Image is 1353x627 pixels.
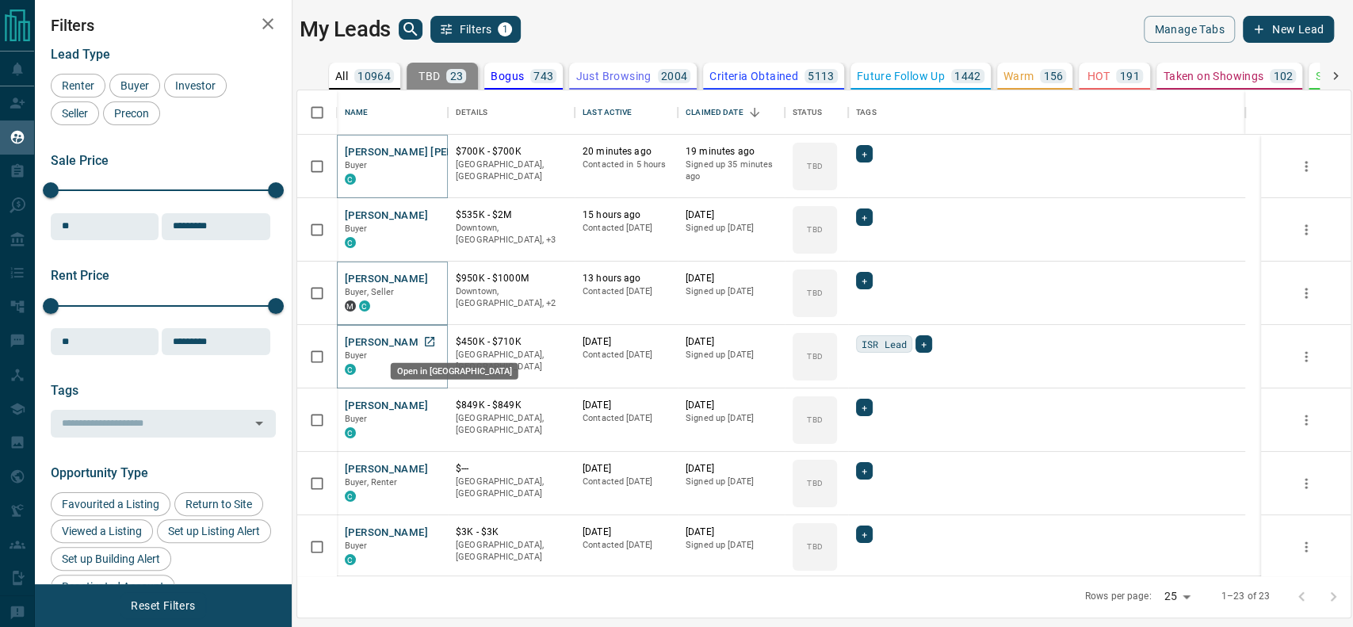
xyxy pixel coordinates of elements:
span: Precon [109,107,155,120]
div: Last Active [583,90,632,135]
button: more [1294,155,1318,178]
p: Contacted [DATE] [583,285,670,298]
p: 743 [533,71,553,82]
span: Return to Site [180,498,258,510]
div: Open in [GEOGRAPHIC_DATA] [391,363,518,380]
span: Buyer, Renter [345,477,398,487]
p: 2004 [661,71,688,82]
div: Name [345,90,369,135]
div: + [856,208,873,226]
p: [DATE] [583,335,670,349]
p: Just Browsing [575,71,651,82]
p: HOT [1087,71,1110,82]
button: [PERSON_NAME] [PERSON_NAME] [345,145,514,160]
button: Reset Filters [120,592,205,619]
span: ISR Lead [862,336,907,352]
div: Status [785,90,848,135]
div: Set up Listing Alert [157,519,271,543]
button: more [1294,535,1318,559]
button: more [1294,472,1318,495]
p: TBD [807,287,822,299]
p: 102 [1273,71,1293,82]
button: [PERSON_NAME] [345,399,428,414]
div: Details [448,90,575,135]
span: Sale Price [51,153,109,168]
div: Set up Building Alert [51,547,171,571]
span: + [921,336,927,352]
p: Signed up [DATE] [686,412,777,425]
div: Last Active [575,90,678,135]
div: condos.ca [345,427,356,438]
span: + [862,146,867,162]
p: [GEOGRAPHIC_DATA], [GEOGRAPHIC_DATA] [456,476,567,500]
div: condos.ca [345,364,356,375]
p: [DATE] [686,335,777,349]
p: Warm [1003,71,1034,82]
div: Renter [51,74,105,97]
p: Contacted [DATE] [583,412,670,425]
span: Buyer [345,160,368,170]
p: TBD [807,541,822,552]
span: Investor [170,79,221,92]
p: Criteria Obtained [709,71,798,82]
div: Reactivated Account [51,575,175,598]
button: New Lead [1243,16,1334,43]
p: $535K - $2M [456,208,567,222]
p: 5113 [808,71,835,82]
span: Opportunity Type [51,465,148,480]
p: Contacted [DATE] [583,476,670,488]
button: search button [399,19,422,40]
button: Manage Tabs [1144,16,1234,43]
span: Rent Price [51,268,109,283]
span: Viewed a Listing [56,525,147,537]
p: TBD [807,477,822,489]
div: Investor [164,74,227,97]
div: Claimed Date [686,90,743,135]
p: Future Follow Up [857,71,945,82]
p: [DATE] [686,208,777,222]
span: Set up Building Alert [56,552,166,565]
p: Midtown | Central, Toronto [456,285,567,310]
button: Open [248,412,270,434]
div: mrloft.ca [345,300,356,312]
span: Renter [56,79,100,92]
p: 15 hours ago [583,208,670,222]
span: Buyer [345,541,368,551]
div: Tags [848,90,1245,135]
p: [DATE] [686,399,777,412]
h2: Filters [51,16,276,35]
span: Buyer [115,79,155,92]
div: Return to Site [174,492,263,516]
p: Contacted [DATE] [583,349,670,361]
span: + [862,526,867,542]
span: Seller [56,107,94,120]
div: Details [456,90,487,135]
p: 23 [449,71,463,82]
button: [PERSON_NAME] [345,462,428,477]
p: $700K - $700K [456,145,567,159]
p: $450K - $710K [456,335,567,349]
button: [PERSON_NAME] [345,208,428,224]
button: more [1294,408,1318,432]
p: Signed up [DATE] [686,476,777,488]
p: [DATE] [583,399,670,412]
p: $3K - $3K [456,526,567,539]
div: + [856,462,873,480]
p: Rows per page: [1085,590,1152,603]
p: [GEOGRAPHIC_DATA], [GEOGRAPHIC_DATA] [456,349,567,373]
span: + [862,209,867,225]
p: 20 minutes ago [583,145,670,159]
div: Favourited a Listing [51,492,170,516]
button: more [1294,218,1318,242]
p: Contacted [DATE] [583,539,670,552]
span: Reactivated Account [56,580,170,593]
p: TBD [807,414,822,426]
div: Claimed Date [678,90,785,135]
span: + [862,463,867,479]
p: [DATE] [686,272,777,285]
span: Lead Type [51,47,110,62]
p: $849K - $849K [456,399,567,412]
div: condos.ca [345,237,356,248]
button: more [1294,281,1318,305]
span: Buyer, Seller [345,287,395,297]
